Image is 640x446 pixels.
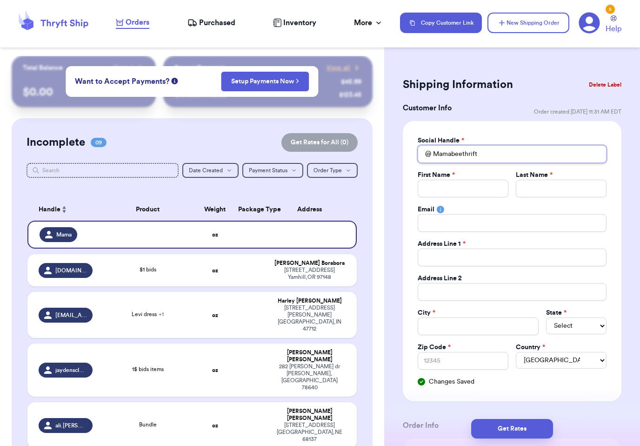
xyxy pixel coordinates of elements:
[273,349,345,363] div: [PERSON_NAME] [PERSON_NAME]
[139,422,157,427] span: Bundle
[39,205,60,215] span: Handle
[132,366,164,372] span: 1$ bids items
[403,102,452,114] h3: Customer Info
[418,145,431,163] div: @
[55,366,87,374] span: jaydenscloset04
[585,74,625,95] button: Delete Label
[56,231,72,238] span: Mama
[273,422,345,443] div: [STREET_ADDRESS] [GEOGRAPHIC_DATA] , NE 68137
[418,136,464,145] label: Social Handle
[283,17,316,28] span: Inventory
[212,312,218,318] strong: oz
[341,77,361,87] div: $ 45.99
[212,232,218,237] strong: oz
[113,63,133,73] span: Payout
[55,267,87,274] span: [DOMAIN_NAME]_
[487,13,569,33] button: New Shipping Order
[132,311,164,317] span: Levi dress
[273,297,345,304] div: Harley [PERSON_NAME]
[126,17,149,28] span: Orders
[516,170,553,180] label: Last Name
[579,12,600,34] a: 5
[339,90,361,100] div: $ 123.45
[418,274,462,283] label: Address Line 2
[197,198,233,221] th: Weight
[418,308,435,318] label: City
[233,198,268,221] th: Package Type
[418,205,434,214] label: Email
[418,352,508,370] input: 12345
[98,198,197,221] th: Product
[23,63,63,73] p: Total Balance
[354,17,383,28] div: More
[182,163,239,178] button: Date Created
[212,268,218,273] strong: oz
[199,17,235,28] span: Purchased
[187,17,235,28] a: Purchased
[313,168,342,173] span: Order Type
[418,343,451,352] label: Zip Code
[140,267,156,272] span: $1 bids
[429,377,474,386] span: Changes Saved
[159,311,164,317] span: + 1
[212,423,218,428] strong: oz
[534,108,621,115] span: Order created: [DATE] 11:31 AM EDT
[273,267,345,281] div: [STREET_ADDRESS] Yamhill , OR 97148
[55,422,87,429] span: ali.[PERSON_NAME]
[606,23,621,34] span: Help
[249,168,287,173] span: Payment Status
[273,17,316,28] a: Inventory
[403,77,513,92] h2: Shipping Information
[400,13,482,33] button: Copy Customer Link
[273,260,345,267] div: [PERSON_NAME] Borabora
[546,308,567,318] label: State
[273,408,345,422] div: [PERSON_NAME] [PERSON_NAME]
[60,204,68,215] button: Sort ascending
[606,5,615,14] div: 5
[174,63,226,73] p: Recent Payments
[23,85,145,100] p: $ 0.00
[268,198,356,221] th: Address
[418,239,466,249] label: Address Line 1
[516,343,545,352] label: Country
[471,419,553,439] button: Get Rates
[221,72,309,91] button: Setup Payments Now
[242,163,303,178] button: Payment Status
[307,163,358,178] button: Order Type
[418,170,455,180] label: First Name
[273,304,345,332] div: [STREET_ADDRESS][PERSON_NAME] [GEOGRAPHIC_DATA] , IN 47712
[231,77,300,86] a: Setup Payments Now
[327,63,361,73] a: View all
[27,163,179,178] input: Search
[281,133,358,152] button: Get Rates for All (0)
[606,15,621,34] a: Help
[327,63,350,73] span: View all
[189,168,223,173] span: Date Created
[273,363,345,391] div: 282 [PERSON_NAME] dr [PERSON_NAME] , [GEOGRAPHIC_DATA] 78640
[27,135,85,150] h2: Incomplete
[212,367,218,373] strong: oz
[113,63,145,73] a: Payout
[91,138,107,147] span: 09
[55,311,87,319] span: [EMAIL_ADDRESS][DOMAIN_NAME]
[116,17,149,29] a: Orders
[75,76,169,87] span: Want to Accept Payments?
